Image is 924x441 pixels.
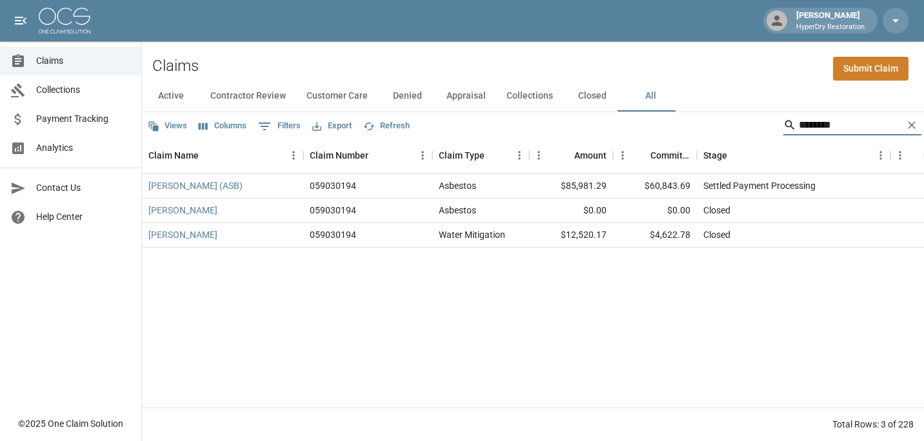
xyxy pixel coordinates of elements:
div: dynamic tabs [142,81,924,112]
button: Collections [496,81,563,112]
span: Claims [36,54,131,68]
div: 059030194 [310,179,356,192]
div: Stage [703,137,727,173]
span: Analytics [36,141,131,155]
button: Active [142,81,200,112]
button: Closed [563,81,621,112]
a: [PERSON_NAME] [148,228,217,241]
span: Collections [36,83,131,97]
button: Sort [485,146,503,164]
a: [PERSON_NAME] [148,204,217,217]
div: $0.00 [529,199,613,223]
button: Views [145,116,190,136]
button: Select columns [196,116,250,136]
div: Committed Amount [613,137,697,173]
div: Amount [574,137,607,173]
div: Asbestos [439,179,476,192]
span: Payment Tracking [36,112,131,126]
div: Claim Type [439,137,485,173]
div: Amount [529,137,613,173]
span: Help Center [36,210,131,224]
button: Clear [902,115,921,135]
button: Export [309,116,355,136]
button: Sort [632,146,650,164]
button: Show filters [255,116,304,137]
div: Asbestos [439,204,476,217]
div: $12,520.17 [529,223,613,248]
div: Claim Number [303,137,432,173]
button: Contractor Review [200,81,296,112]
button: Appraisal [436,81,496,112]
button: All [621,81,679,112]
button: Denied [378,81,436,112]
button: open drawer [8,8,34,34]
div: Settled Payment Processing [703,179,816,192]
div: Closed [703,228,730,241]
button: Menu [871,146,890,165]
div: Claim Type [432,137,529,173]
div: $60,843.69 [613,174,697,199]
div: Total Rows: 3 of 228 [832,418,914,431]
div: Water Mitigation [439,228,505,241]
div: Claim Number [310,137,368,173]
div: [PERSON_NAME] [791,9,870,32]
button: Sort [727,146,745,164]
div: Stage [697,137,890,173]
div: © 2025 One Claim Solution [18,417,123,430]
a: [PERSON_NAME] (ASB) [148,179,243,192]
div: Claim Name [148,137,199,173]
div: Closed [703,204,730,217]
h2: Claims [152,57,199,75]
div: Claim Name [142,137,303,173]
div: Committed Amount [650,137,690,173]
button: Sort [199,146,217,164]
p: HyperDry Restoration [796,22,865,33]
div: $0.00 [613,199,697,223]
div: $85,981.29 [529,174,613,199]
button: Sort [368,146,387,164]
div: $4,622.78 [613,223,697,248]
button: Menu [890,146,910,165]
div: 059030194 [310,204,356,217]
button: Menu [529,146,548,165]
div: 059030194 [310,228,356,241]
img: ocs-logo-white-transparent.png [39,8,90,34]
a: Submit Claim [833,57,909,81]
button: Sort [556,146,574,164]
div: Search [783,115,921,138]
span: Contact Us [36,181,131,195]
button: Menu [284,146,303,165]
button: Menu [413,146,432,165]
button: Menu [510,146,529,165]
button: Menu [613,146,632,165]
button: Refresh [360,116,413,136]
button: Customer Care [296,81,378,112]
